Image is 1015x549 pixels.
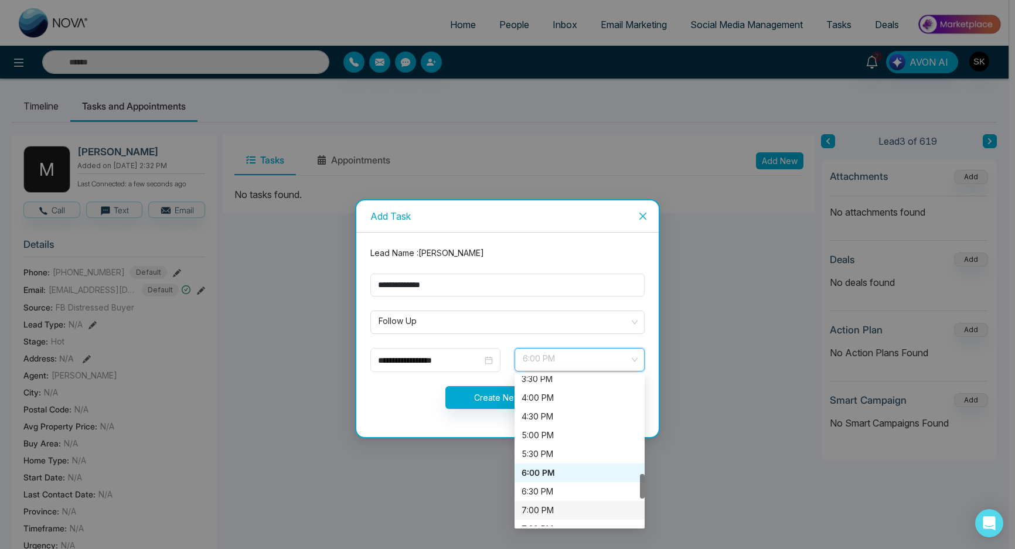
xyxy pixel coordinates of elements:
div: Lead Name : [PERSON_NAME] [363,247,652,260]
div: 4:30 PM [522,410,638,423]
div: 6:30 PM [522,485,638,498]
span: Follow Up [379,312,636,332]
div: Add Task [370,210,645,223]
div: 4:00 PM [522,391,638,404]
div: 7:30 PM [515,520,645,538]
div: 4:00 PM [515,388,645,407]
div: 5:00 PM [515,426,645,445]
div: 5:00 PM [522,429,638,442]
div: 6:00 PM [515,463,645,482]
div: 5:30 PM [515,445,645,463]
div: 5:30 PM [522,448,638,461]
div: 7:00 PM [522,504,638,517]
button: Close [627,200,659,232]
div: Open Intercom Messenger [975,509,1003,537]
div: 3:30 PM [522,373,638,386]
div: 7:00 PM [515,501,645,520]
div: 7:30 PM [522,523,638,536]
div: 4:30 PM [515,407,645,426]
span: 6:00 PM [523,350,636,370]
span: close [638,212,648,221]
div: 6:00 PM [522,466,638,479]
div: 6:30 PM [515,482,645,501]
div: 3:30 PM [515,370,645,388]
button: Create New Task [445,386,570,409]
